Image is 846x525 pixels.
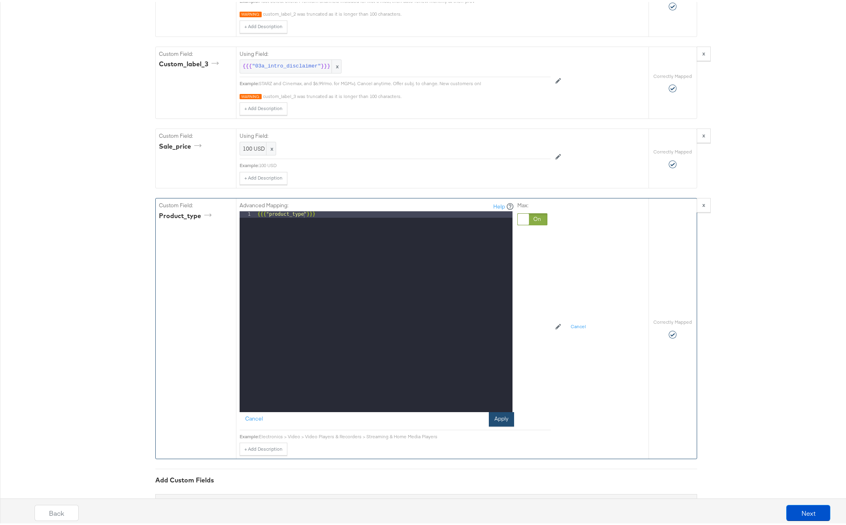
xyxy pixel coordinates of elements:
[263,9,551,15] div: custom_label_2 was truncated as it is longer than 100 characters.
[159,209,214,219] div: product_type
[240,209,256,216] div: 1
[243,61,252,68] span: {{{
[702,199,705,206] strong: x
[331,58,341,71] span: x
[321,61,330,68] span: }}}
[252,61,321,68] span: "03a_intro_disclaimer"
[702,130,705,137] strong: x
[240,78,259,85] div: Example:
[159,57,222,67] div: custom_label_3
[653,71,692,78] label: Correctly Mapped
[259,160,551,167] div: 100 USD
[240,441,287,454] button: + Add Description
[653,147,692,153] label: Correctly Mapped
[240,160,259,167] div: Example:
[240,10,262,15] div: Warning:
[259,78,551,85] div: STARZ and Cinemax, and $6.99/mo. for MGM+). Cancel anytime. Offer subj. to change. New customers onl
[240,200,289,207] label: Advanced Mapping:
[240,18,287,31] button: + Add Description
[697,196,711,210] button: x
[493,201,505,208] a: Help
[266,140,276,153] span: x
[697,127,711,141] button: x
[35,503,79,519] button: Back
[653,317,692,323] label: Correctly Mapped
[159,48,233,56] label: Custom Field:
[240,130,551,138] label: Using Field:
[240,170,287,183] button: + Add Description
[702,48,705,55] strong: x
[240,48,551,56] label: Using Field:
[159,200,233,207] label: Custom Field:
[517,200,547,207] label: Max:
[566,319,591,331] button: Cancel
[159,130,233,138] label: Custom Field:
[159,140,204,149] div: sale_price
[697,45,711,59] button: x
[259,431,551,438] div: Electronics > Video > Video Players & Recorders > Streaming & Home Media Players
[240,431,259,438] div: Example:
[240,410,268,425] button: Cancel
[155,474,697,483] div: Add Custom Fields
[240,92,262,98] div: Warning:
[489,410,514,425] button: Apply
[240,100,287,113] button: + Add Description
[243,143,273,151] span: 100 USD
[263,91,551,98] div: custom_label_3 was truncated as it is longer than 100 characters.
[786,503,830,519] button: Next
